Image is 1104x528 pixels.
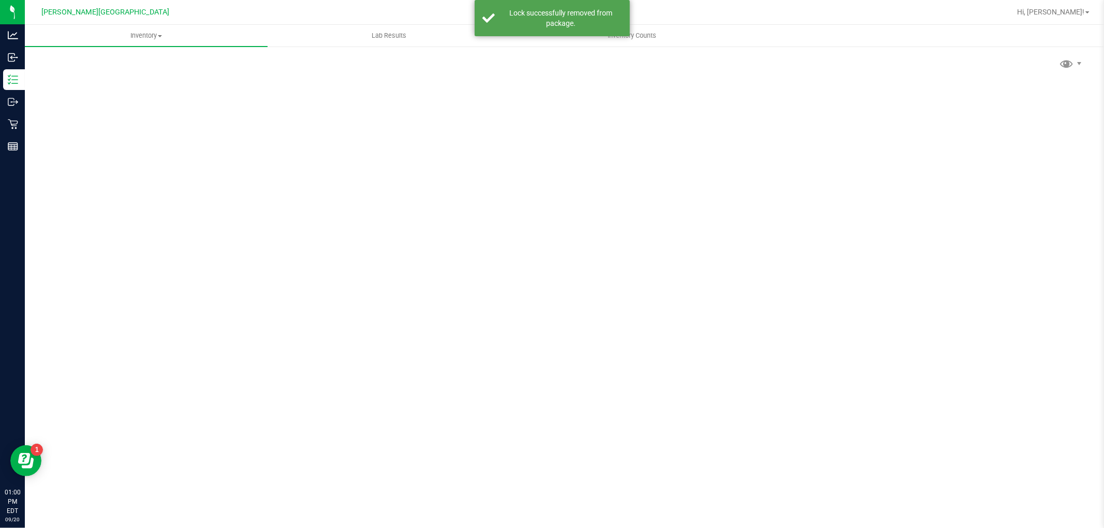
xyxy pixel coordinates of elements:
inline-svg: Inventory [8,74,18,85]
p: 09/20 [5,516,20,523]
inline-svg: Inbound [8,52,18,63]
span: Lab Results [358,31,420,40]
span: Inventory [25,31,268,40]
span: Inventory Counts [594,31,670,40]
iframe: Resource center unread badge [31,444,43,456]
a: Inventory [25,25,268,47]
a: Inventory Counts [510,25,753,47]
span: Hi, [PERSON_NAME]! [1017,8,1084,16]
inline-svg: Outbound [8,97,18,107]
inline-svg: Reports [8,141,18,152]
div: Lock successfully removed from package. [501,8,622,28]
inline-svg: Retail [8,119,18,129]
span: [PERSON_NAME][GEOGRAPHIC_DATA] [42,8,170,17]
a: Lab Results [268,25,510,47]
inline-svg: Analytics [8,30,18,40]
p: 01:00 PM EDT [5,488,20,516]
iframe: Resource center [10,445,41,476]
